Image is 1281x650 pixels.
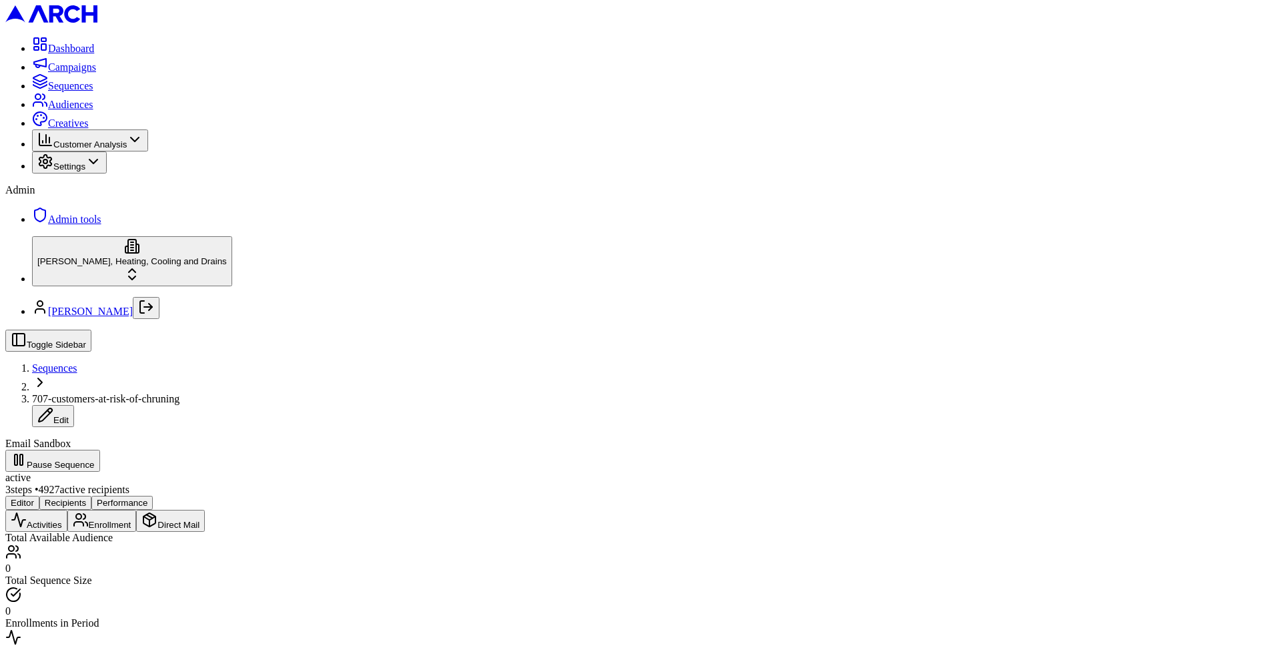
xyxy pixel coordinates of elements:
button: Performance [91,496,153,510]
button: [PERSON_NAME], Heating, Cooling and Drains [32,236,232,286]
div: Total Sequence Size [5,575,1276,587]
span: Campaigns [48,61,96,73]
span: Edit [53,415,69,425]
nav: breadcrumb [5,362,1276,427]
div: 0 [5,563,1276,575]
div: Enrollments in Period [5,617,1276,629]
button: Activities [5,510,67,532]
button: Edit [32,405,74,427]
span: Settings [53,161,85,172]
button: Settings [32,151,107,174]
span: Toggle Sidebar [27,340,86,350]
button: Toggle Sidebar [5,330,91,352]
span: Admin tools [48,214,101,225]
div: active [5,472,1276,484]
a: Creatives [32,117,88,129]
a: Sequences [32,80,93,91]
a: Admin tools [32,214,101,225]
a: Campaigns [32,61,96,73]
button: Editor [5,496,39,510]
a: Dashboard [32,43,94,54]
a: Sequences [32,362,77,374]
span: Dashboard [48,43,94,54]
a: Audiences [32,99,93,110]
button: Customer Analysis [32,129,148,151]
button: Recipients [39,496,91,510]
button: Log out [133,297,159,319]
span: Creatives [48,117,88,129]
span: Audiences [48,99,93,110]
button: Pause Sequence [5,450,100,472]
div: Email Sandbox [5,438,1276,450]
span: Sequences [48,80,93,91]
span: 3 steps • 4927 active recipients [5,484,129,495]
a: [PERSON_NAME] [48,306,133,317]
span: 707-customers-at-risk-of-chruning [32,393,179,404]
div: 0 [5,605,1276,617]
button: Direct Mail [136,510,205,532]
div: Admin [5,184,1276,196]
div: Total Available Audience [5,532,1276,544]
button: Enrollment [67,510,137,532]
span: Customer Analysis [53,139,127,149]
span: [PERSON_NAME], Heating, Cooling and Drains [37,256,227,266]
